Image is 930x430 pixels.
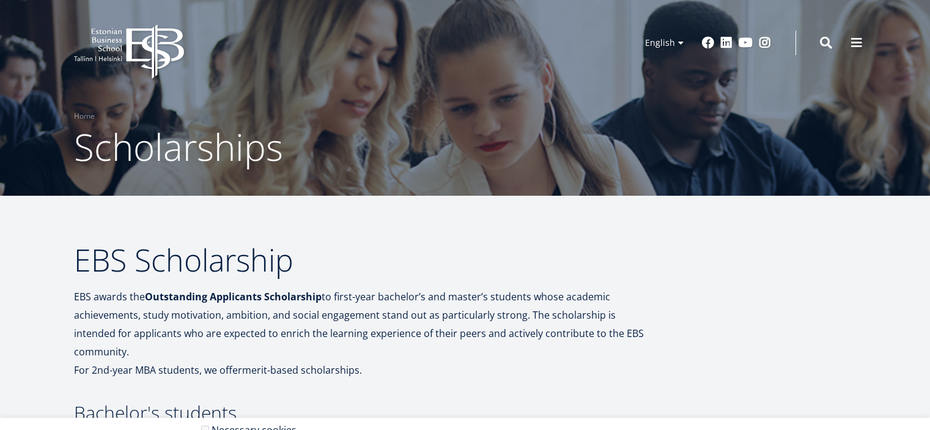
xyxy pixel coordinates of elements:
[74,110,95,122] a: Home
[74,245,655,275] h2: EBS Scholarship
[759,37,771,49] a: Instagram
[702,37,714,49] a: Facebook
[74,122,283,172] span: Scholarships
[145,290,322,303] strong: Outstanding Applicants Scholarship
[739,37,753,49] a: Youtube
[242,363,362,377] i: merit-based scholarships.
[720,37,733,49] a: Linkedin
[74,287,655,379] p: EBS awards the to first-year bachelor’s and master’s students whose academic achievements, study ...
[74,404,655,422] h3: Bachelor's students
